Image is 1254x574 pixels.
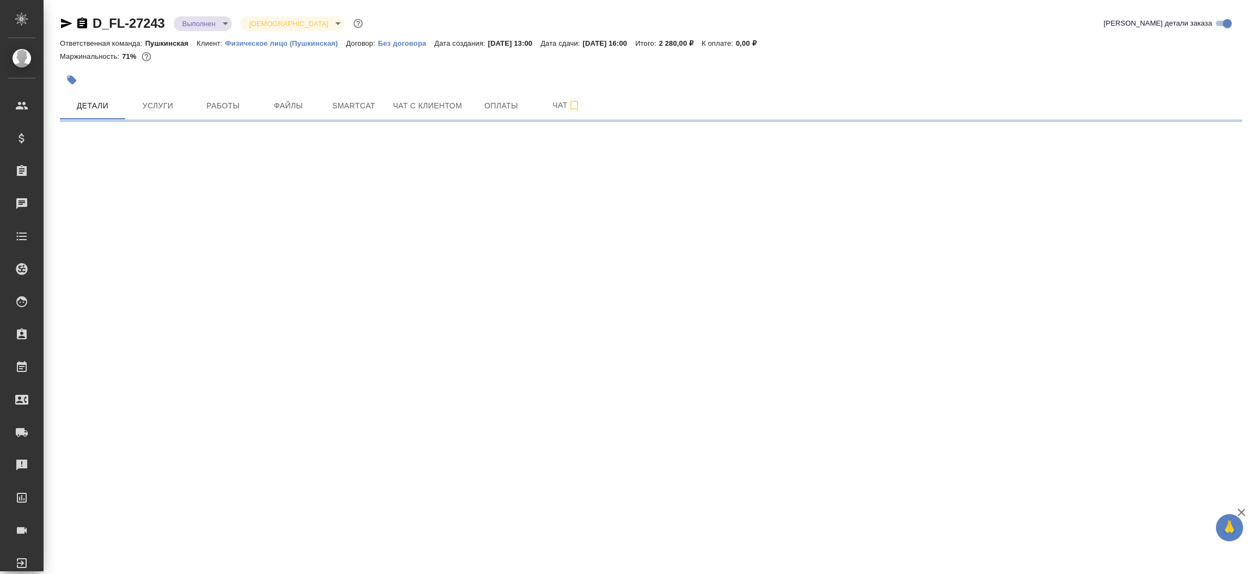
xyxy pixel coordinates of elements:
p: Дата создания: [434,39,488,47]
button: 🙏 [1216,514,1243,541]
p: 2 280,00 ₽ [659,39,702,47]
span: Файлы [262,99,315,113]
p: Маржинальность: [60,52,122,60]
span: Smartcat [328,99,380,113]
div: Выполнен [174,16,232,31]
p: [DATE] 13:00 [488,39,541,47]
span: Чат [540,99,593,112]
p: К оплате: [702,39,736,47]
p: Пушкинская [145,39,197,47]
button: 543.64 RUB; [139,50,153,64]
span: [PERSON_NAME] детали заказа [1104,18,1212,29]
svg: Подписаться [568,99,581,112]
button: Скопировать ссылку для ЯМессенджера [60,17,73,30]
p: Договор: [346,39,378,47]
button: Добавить тэг [60,68,84,92]
p: Физическое лицо (Пушкинская) [225,39,346,47]
p: [DATE] 16:00 [583,39,636,47]
span: Работы [197,99,249,113]
a: Физическое лицо (Пушкинская) [225,38,346,47]
button: [DEMOGRAPHIC_DATA] [246,19,331,28]
p: 0,00 ₽ [736,39,765,47]
p: Клиент: [196,39,225,47]
button: Доп статусы указывают на важность/срочность заказа [351,16,365,30]
span: 🙏 [1220,516,1239,539]
p: 71% [122,52,139,60]
p: Ответственная команда: [60,39,145,47]
button: Выполнен [179,19,219,28]
a: D_FL-27243 [93,16,165,30]
span: Детали [66,99,119,113]
span: Чат с клиентом [393,99,462,113]
p: Без договора [378,39,434,47]
button: Скопировать ссылку [76,17,89,30]
a: Без договора [378,38,434,47]
p: Дата сдачи: [540,39,582,47]
span: Оплаты [475,99,527,113]
div: Выполнен [241,16,345,31]
span: Услуги [132,99,184,113]
p: Итого: [635,39,659,47]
